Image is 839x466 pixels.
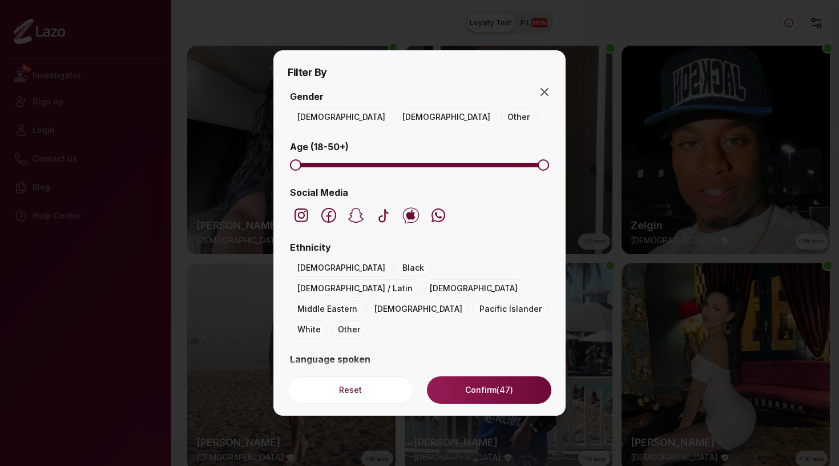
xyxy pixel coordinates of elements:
[288,90,551,103] label: Gender
[290,279,420,298] button: [DEMOGRAPHIC_DATA] / Latin
[290,259,393,277] button: [DEMOGRAPHIC_DATA]
[290,108,393,126] button: [DEMOGRAPHIC_DATA]
[367,300,470,318] button: [DEMOGRAPHIC_DATA]
[427,376,551,404] button: Confirm(47)
[288,186,551,199] label: Social Media
[274,65,565,81] h2: Filter By
[288,140,551,154] label: Age
[290,159,301,171] span: Minimum
[538,159,549,171] span: Maximum
[290,320,328,339] button: White
[395,108,498,126] button: [DEMOGRAPHIC_DATA]
[395,259,431,277] button: Black
[330,320,368,339] button: Other
[288,376,413,404] button: Reset
[288,352,551,366] label: Language spoken
[422,279,525,298] button: [DEMOGRAPHIC_DATA]
[290,300,365,318] button: Middle Eastern
[288,240,551,254] label: Ethnicity
[310,141,349,152] span: ( 18 - 50 +)
[472,300,549,318] button: Pacific Islander
[500,108,537,126] button: Other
